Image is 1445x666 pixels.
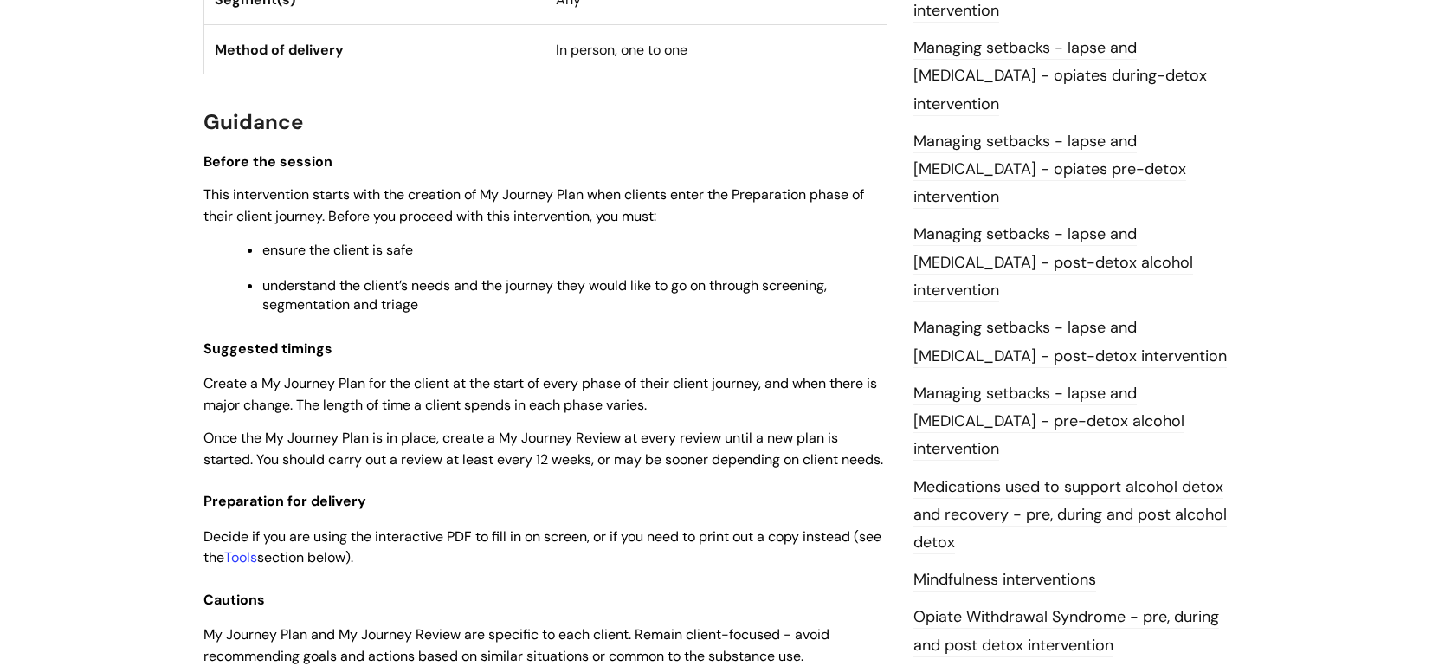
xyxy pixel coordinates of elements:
span: understand the client’s needs and the journey they would like to go on through screening, segment... [262,276,827,314]
a: Managing setbacks - lapse and [MEDICAL_DATA] - post-detox intervention [913,317,1227,367]
span: ensure the client is safe [262,241,413,259]
a: Managing setbacks - lapse and [MEDICAL_DATA] - pre-detox alcohol intervention [913,383,1184,462]
a: Medications used to support alcohol detox and recovery - pre, during and post alcohol detox [913,476,1227,555]
span: In person, one to one [556,41,687,59]
span: Once the My Journey Plan is in place, create a My Journey Review at every review until a new plan... [203,429,883,469]
span: Suggested timings [203,339,332,358]
span: Create a My Journey Plan for the client at the start of every phase of their client journey, and ... [203,374,877,414]
span: Decide if you are using the interactive PDF to fill in on screen, or if you need to print out a c... [203,527,881,567]
a: Managing setbacks - lapse and [MEDICAL_DATA] - opiates during-detox intervention [913,37,1207,116]
span: Before the session [203,152,332,171]
a: Managing setbacks - lapse and [MEDICAL_DATA] - post-detox alcohol intervention [913,223,1193,302]
span: This intervention starts with the creation of My Journey Plan when clients enter the Preparation ... [203,185,864,225]
span: Method of delivery [215,41,344,59]
a: Mindfulness interventions [913,569,1096,592]
a: Opiate Withdrawal Syndrome - pre, during and post detox intervention [913,606,1219,656]
span: Cautions [203,591,265,609]
span: Guidance [203,108,303,135]
span: Preparation for delivery [203,492,366,510]
a: Managing setbacks - lapse and [MEDICAL_DATA] - opiates pre-detox intervention [913,131,1186,210]
a: Tools [224,548,257,566]
span: My Journey Plan and My Journey Review are specific to each client. Remain client-focused - avoid ... [203,625,829,665]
